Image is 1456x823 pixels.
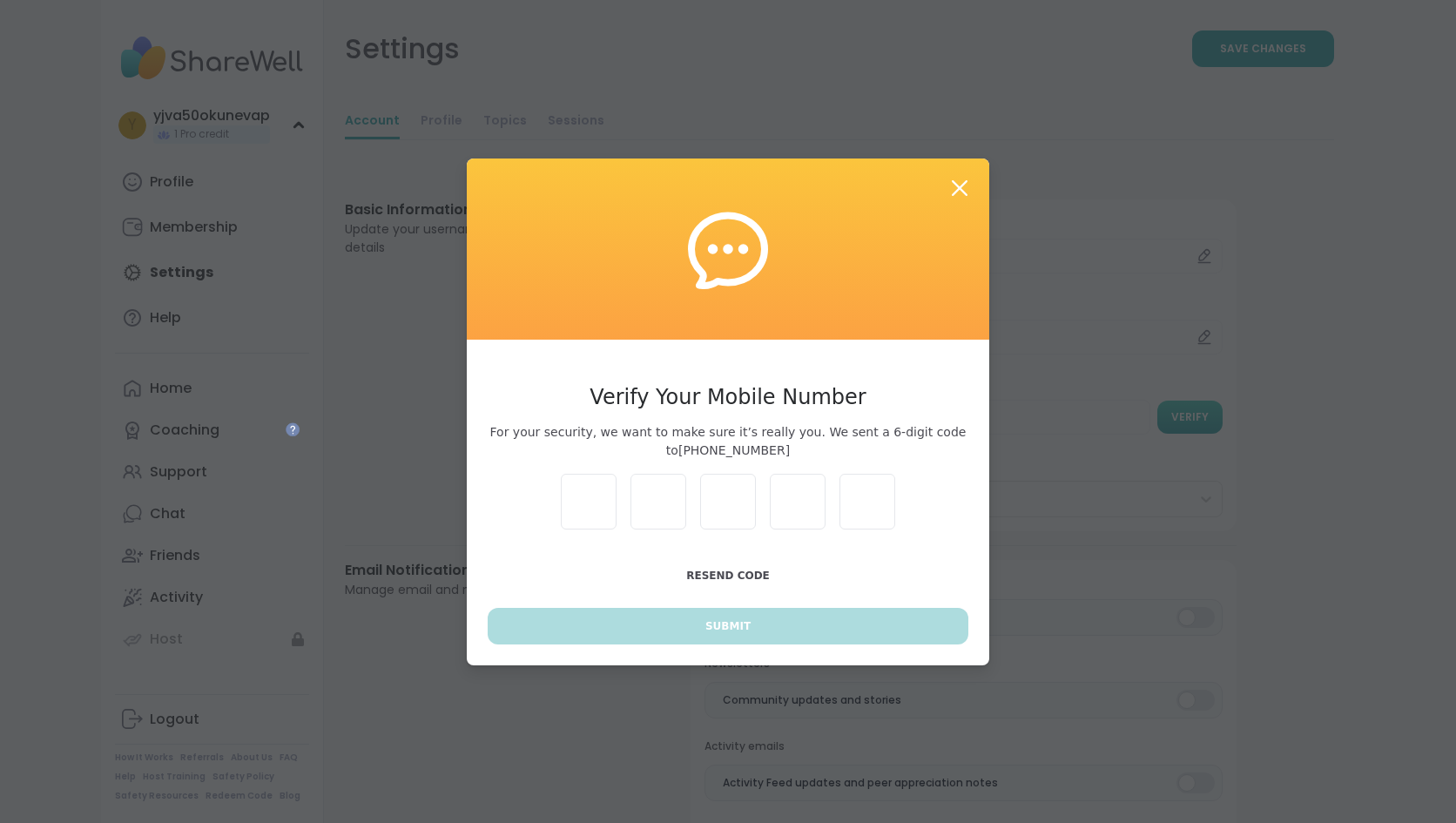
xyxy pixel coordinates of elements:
button: Submit [488,608,968,644]
span: Resend Code [686,570,770,582]
span: For your security, we want to make sure it’s really you. We sent a 6-digit code to [PHONE_NUMBER] [488,423,968,460]
h3: Verify Your Mobile Number [488,381,968,413]
span: Submit [705,618,751,634]
button: Resend Code [488,557,968,594]
iframe: Spotlight [286,422,300,436]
